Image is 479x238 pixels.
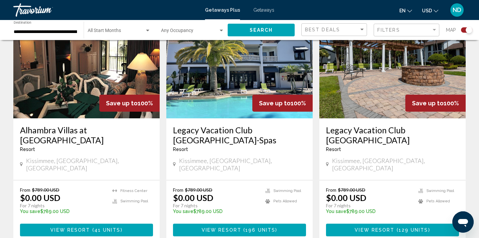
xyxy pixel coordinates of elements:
[374,23,439,37] button: Filter
[173,209,259,214] p: $789.00 USD
[453,7,461,13] span: ND
[412,100,444,107] span: Save up to
[326,224,459,236] button: View Resort(129 units)
[399,8,406,13] span: en
[185,187,212,193] span: $789.00 USD
[20,187,30,193] span: From
[20,147,35,152] span: Resort
[173,125,306,145] a: Legacy Vacation Club [GEOGRAPHIC_DATA]-Spas
[94,228,121,233] span: 41 units
[50,228,90,233] span: View Resort
[250,28,273,33] span: Search
[273,199,297,203] span: Pets Allowed
[179,157,306,172] span: Kissimmee, [GEOGRAPHIC_DATA], [GEOGRAPHIC_DATA]
[326,147,341,152] span: Resort
[355,228,394,233] span: View Resort
[326,203,412,209] p: For 7 nights
[253,7,274,13] a: Getaways
[173,187,183,193] span: From
[13,3,198,17] a: Travorium
[399,6,412,15] button: Change language
[422,8,432,13] span: USD
[245,228,275,233] span: 196 units
[319,12,466,118] img: 8614E01X.jpg
[394,228,430,233] span: ( )
[202,228,241,233] span: View Resort
[173,209,193,214] span: You save
[273,189,301,193] span: Swimming Pool
[20,125,153,145] a: Alhambra Villas at [GEOGRAPHIC_DATA]
[20,209,106,214] p: $789.00 USD
[259,100,291,107] span: Save up to
[173,224,306,236] button: View Resort(196 units)
[326,209,412,214] p: $789.00 USD
[166,12,313,118] img: 8615O01X.jpg
[205,7,240,13] a: Getaways Plus
[305,27,365,33] mat-select: Sort by
[405,95,466,112] div: 100%
[228,24,295,36] button: Search
[326,209,346,214] span: You save
[99,95,160,112] div: 100%
[120,199,148,203] span: Swimming Pool
[399,228,428,233] span: 129 units
[426,189,454,193] span: Swimming Pool
[120,189,147,193] span: Fitness Center
[26,157,153,172] span: Kissimmee, [GEOGRAPHIC_DATA], [GEOGRAPHIC_DATA]
[326,125,459,145] a: Legacy Vacation Club [GEOGRAPHIC_DATA]
[426,199,450,203] span: Pets Allowed
[20,224,153,236] button: View Resort(41 units)
[241,228,277,233] span: ( )
[20,209,40,214] span: You save
[173,193,213,203] p: $0.00 USD
[305,27,340,32] span: Best Deals
[252,95,313,112] div: 100%
[326,193,366,203] p: $0.00 USD
[20,203,106,209] p: For 7 nights
[338,187,365,193] span: $789.00 USD
[332,157,459,172] span: Kissimmee, [GEOGRAPHIC_DATA], [GEOGRAPHIC_DATA]
[20,193,60,203] p: $0.00 USD
[326,187,336,193] span: From
[446,25,456,35] span: Map
[90,228,122,233] span: ( )
[106,100,138,107] span: Save up to
[452,211,474,233] iframe: Button to launch messaging window
[32,187,59,193] span: $789.00 USD
[173,147,188,152] span: Resort
[448,3,466,17] button: User Menu
[13,12,160,118] img: 4036I01X.jpg
[422,6,438,15] button: Change currency
[173,203,259,209] p: For 7 nights
[377,27,400,33] span: Filters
